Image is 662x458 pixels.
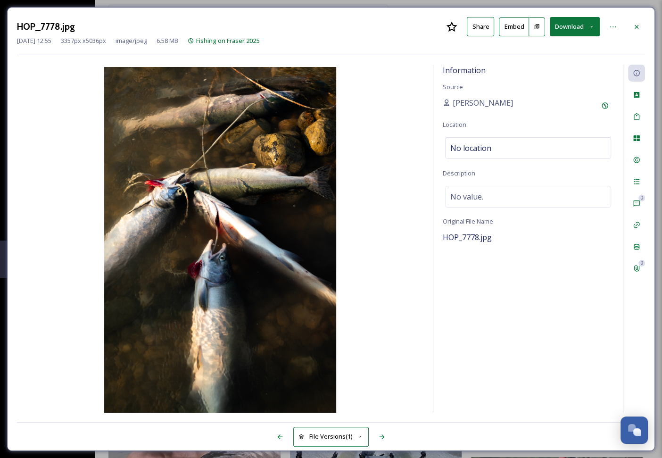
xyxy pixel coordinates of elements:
button: Open Chat [621,416,648,444]
button: Download [550,17,600,36]
span: Description [443,169,475,177]
h3: HOP_7778.jpg [17,20,75,33]
span: 6.58 MB [157,36,178,45]
span: Source [443,83,463,91]
span: HOP_7778.jpg [443,232,492,242]
div: 0 [638,260,645,266]
span: [DATE] 12:55 [17,36,51,45]
span: 3357 px x 5036 px [61,36,106,45]
button: Share [467,17,494,36]
span: No value. [450,191,483,202]
button: File Versions(1) [293,427,369,446]
span: Location [443,120,466,129]
span: Original File Name [443,217,493,225]
span: Information [443,65,486,75]
span: image/jpeg [116,36,147,45]
span: [PERSON_NAME] [453,97,513,108]
span: Fishing on Fraser 2025 [196,36,259,45]
div: 0 [638,195,645,201]
button: Embed [499,17,529,36]
span: No location [450,142,491,154]
img: HOP_7778.jpg [17,67,423,415]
